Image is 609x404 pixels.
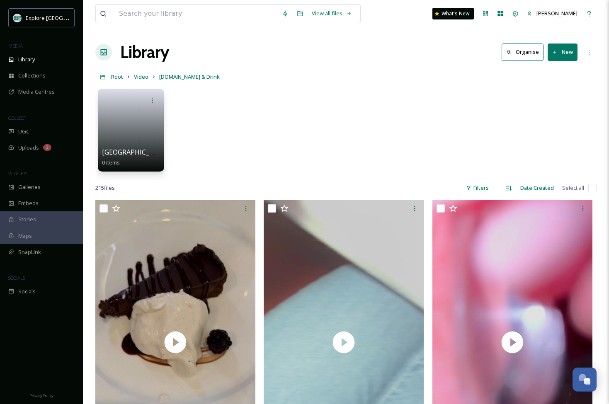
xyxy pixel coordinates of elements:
[102,148,169,157] span: [GEOGRAPHIC_DATA]
[134,72,148,82] a: Video
[120,40,169,65] a: Library
[18,72,46,80] span: Collections
[516,180,558,196] div: Date Created
[308,5,356,22] a: View all files
[18,248,41,256] span: SnapLink
[134,73,148,80] span: Video
[18,128,29,135] span: UGC
[8,115,26,121] span: COLLECT
[102,148,169,166] a: [GEOGRAPHIC_DATA]0 items
[536,10,577,17] span: [PERSON_NAME]
[13,14,22,22] img: 67e7af72-b6c8-455a-acf8-98e6fe1b68aa.avif
[18,215,36,223] span: Stories
[18,183,41,191] span: Galleries
[102,159,120,166] span: 0 items
[95,184,115,192] span: 215 file s
[18,288,36,295] span: Socials
[18,232,32,240] span: Maps
[8,170,27,177] span: WIDGETS
[115,5,278,23] input: Search your library
[111,73,123,80] span: Root
[29,390,53,400] a: Privacy Policy
[29,393,53,398] span: Privacy Policy
[573,368,597,392] button: Open Chat
[18,56,35,63] span: Library
[502,44,543,60] button: Organise
[432,8,474,19] a: What's New
[159,73,220,80] span: [DOMAIN_NAME] & Drink
[18,144,39,152] span: Uploads
[8,275,25,281] span: SOCIALS
[159,72,220,82] a: [DOMAIN_NAME] & Drink
[26,14,140,22] span: Explore [GEOGRAPHIC_DATA][PERSON_NAME]
[8,43,23,49] span: MEDIA
[18,199,39,207] span: Embeds
[18,88,55,96] span: Media Centres
[523,5,582,22] a: [PERSON_NAME]
[43,144,51,151] div: 2
[111,72,123,82] a: Root
[462,180,493,196] div: Filters
[562,184,584,192] span: Select all
[548,44,577,60] button: New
